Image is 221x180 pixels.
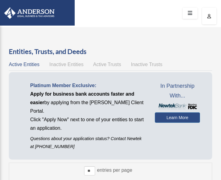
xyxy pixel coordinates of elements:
[30,90,146,115] p: by applying from the [PERSON_NAME] Client Portal.
[155,81,200,101] span: In Partnership With...
[30,91,134,105] span: Apply for business bank accounts faster and easier
[30,115,146,132] p: Click "Apply Now" next to one of your entities to start an application.
[49,62,84,67] span: Inactive Entities
[9,62,39,67] span: Active Entities
[97,168,132,173] label: entries per page
[155,112,200,123] a: Learn More
[9,47,212,56] h3: Entities, Trusts, and Deeds
[30,135,146,150] p: Questions about your application status? Contact Newtek at [PHONE_NUMBER]
[158,104,197,109] img: NewtekBankLogoSM.png
[131,62,162,67] span: Inactive Trusts
[93,62,121,67] span: Active Trusts
[30,81,146,90] p: Platinum Member Exclusive:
